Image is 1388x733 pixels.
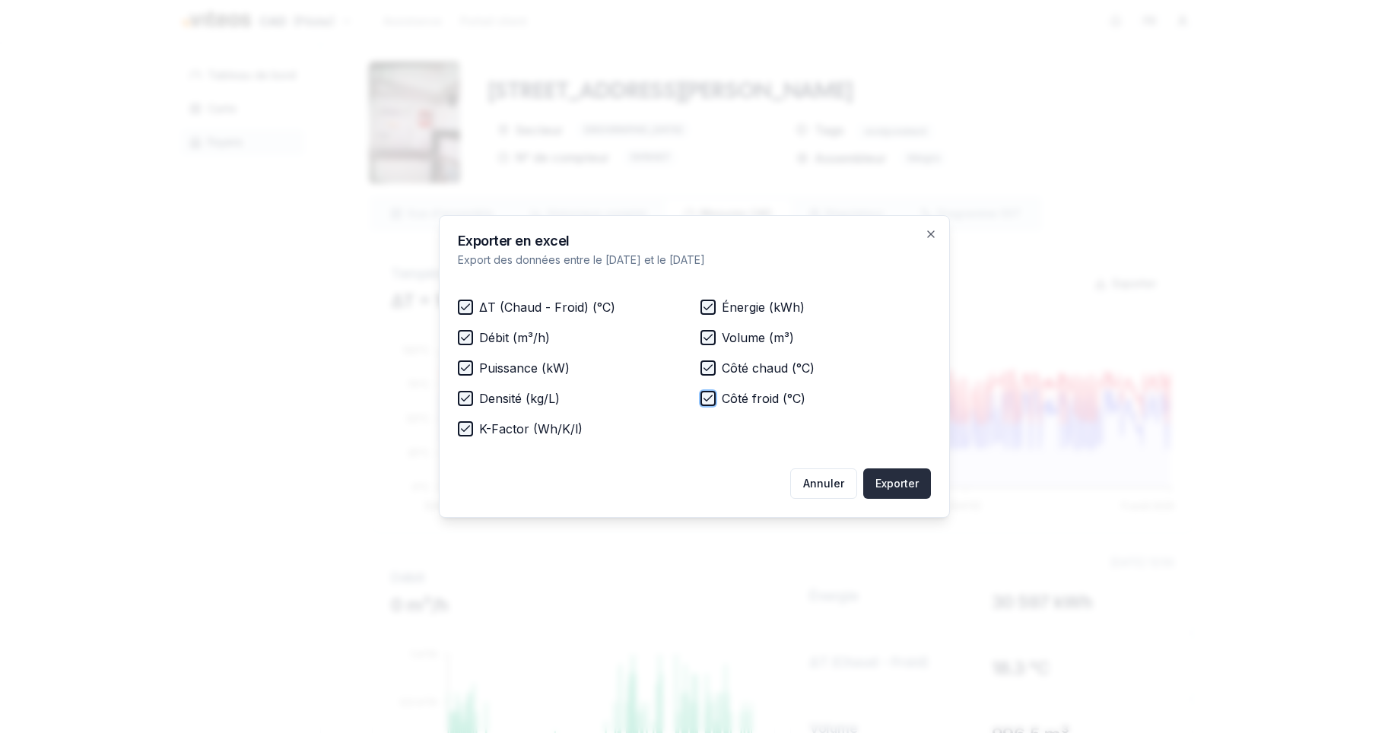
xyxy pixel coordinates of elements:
label: Côté froid (°C) [722,389,805,408]
button: Exporter [863,468,931,499]
button: Annuler [790,468,857,499]
label: ΔT (Chaud - Froid) (°C) [479,298,615,316]
label: Côté chaud (°C) [722,359,815,377]
label: K-Factor (Wh/K/l) [479,420,583,438]
label: Énergie (kWh) [722,298,805,316]
label: Débit (m³/h) [479,328,550,347]
label: Volume (m³) [722,328,794,347]
p: Export des données entre le [DATE] et le [DATE] [458,252,931,268]
label: Puissance (kW) [479,359,570,377]
h2: Exporter en excel [458,234,931,248]
label: Densité (kg/L) [479,389,560,408]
